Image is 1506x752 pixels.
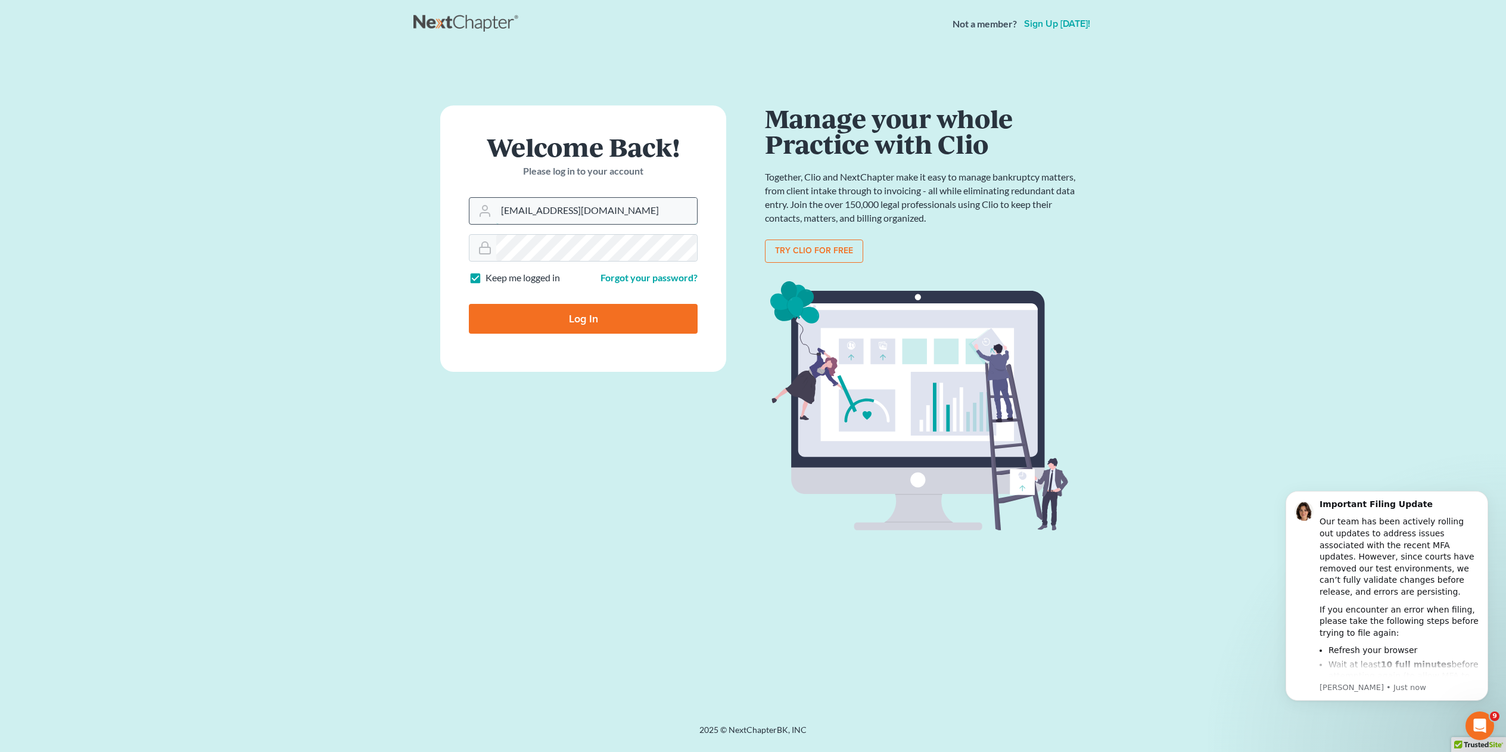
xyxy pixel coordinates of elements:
[765,105,1081,156] h1: Manage your whole Practice with Clio
[1490,711,1499,721] span: 9
[486,271,560,285] label: Keep me logged in
[469,304,698,334] input: Log In
[469,164,698,178] p: Please log in to your account
[413,724,1093,745] div: 2025 © NextChapterBK, INC
[765,170,1081,225] p: Together, Clio and NextChapter make it easy to manage bankruptcy matters, from client intake thro...
[600,272,698,283] a: Forgot your password?
[765,240,863,263] a: Try clio for free
[469,134,698,160] h1: Welcome Back!
[765,277,1081,536] img: clio_bg-1f7fd5e12b4bb4ecf8b57ca1a7e67e4ff233b1f5529bdf2c1c242739b0445cb7.svg
[953,17,1017,31] strong: Not a member?
[1022,19,1093,29] a: Sign up [DATE]!
[1268,476,1506,746] iframe: Intercom notifications message
[496,198,697,224] input: Email Address
[1465,711,1494,740] iframe: Intercom live chat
